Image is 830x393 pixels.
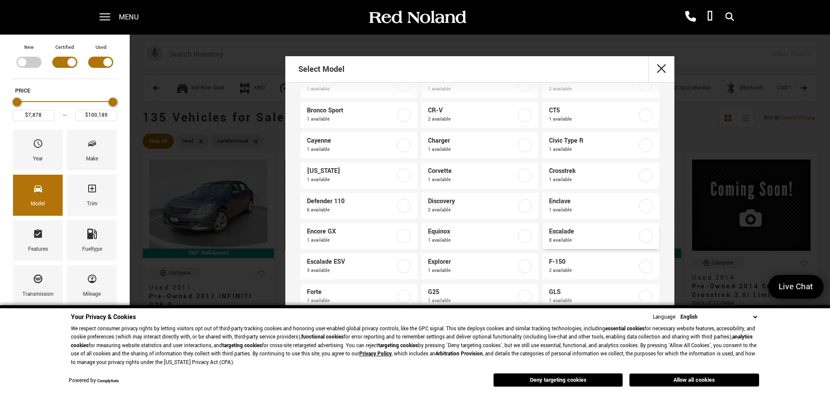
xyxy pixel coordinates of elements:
a: CT51 available [543,102,659,128]
span: 1 available [549,206,637,214]
span: Trim [87,181,97,199]
div: YearYear [13,130,63,170]
a: Escalade8 available [543,223,659,249]
span: Year [33,136,43,154]
div: Price [13,95,117,121]
button: close [648,56,674,82]
a: Discovery2 available [421,193,538,219]
span: 1 available [549,297,637,305]
span: GLS [549,288,637,297]
div: FeaturesFeatures [13,220,63,261]
label: New [24,43,34,52]
div: Trim [87,199,97,209]
span: CR-V [428,106,516,115]
button: Allow all cookies [629,374,759,387]
strong: essential cookies [605,325,645,332]
span: Cayenne [307,137,395,145]
span: Equinox [428,227,516,236]
span: Escalade ESV [307,258,395,266]
span: 1 available [428,236,516,245]
span: Bronco Sport [307,106,395,115]
span: 1 available [549,176,637,184]
a: G251 available [421,284,538,310]
strong: analytics cookies [71,333,753,349]
div: Year [33,154,43,164]
div: Language: [653,314,677,320]
span: Model [33,181,43,199]
span: 2 available [549,85,637,93]
a: Charger1 available [421,132,538,158]
a: Encore GX1 available [300,223,417,249]
strong: functional cookies [301,333,344,341]
button: Deny targeting cookies [493,373,623,387]
h5: Price [15,87,115,95]
a: Explorer1 available [421,253,538,279]
span: 2 available [428,206,516,214]
span: Crosstrek [549,167,637,176]
input: Maximum [75,110,117,121]
span: 2 available [428,115,516,124]
span: Live Chat [774,281,817,293]
a: CR-V2 available [421,102,538,128]
img: Red Noland Auto Group [367,10,467,25]
a: Cayenne1 available [300,132,417,158]
a: Corvette1 available [421,163,538,189]
div: Transmission [22,290,54,299]
div: Filter by Vehicle Type [11,43,119,79]
span: 2 available [549,266,637,275]
span: 1 available [549,115,637,124]
span: 1 available [307,145,395,154]
a: Defender 1106 available [300,193,417,219]
div: Maximum Price [109,98,117,106]
span: Charger [428,137,516,145]
span: 3 available [307,266,395,275]
span: Escalade [549,227,637,236]
div: FueltypeFueltype [67,220,117,261]
a: Civic Type R1 available [543,132,659,158]
span: Forte [307,288,395,297]
div: Minimum Price [13,98,21,106]
div: Fueltype [82,245,102,254]
span: Corvette [428,167,516,176]
span: [US_STATE] [307,167,395,176]
div: Mileage [83,290,101,299]
span: Make [87,136,97,154]
div: MakeMake [67,130,117,170]
span: 6 available [307,206,395,214]
a: Privacy Policy [359,350,392,358]
div: Make [86,154,98,164]
span: F-150 [549,258,637,266]
span: 1 available [307,236,395,245]
span: Mileage [87,272,97,290]
span: Discovery [428,197,516,206]
select: Language Select [678,313,759,322]
a: Equinox1 available [421,223,538,249]
span: 1 available [307,297,395,305]
span: 1 available [307,115,395,124]
a: [US_STATE]1 available [300,163,417,189]
span: 8 available [549,236,637,245]
span: 1 available [307,176,395,184]
a: Forte1 available [300,284,417,310]
a: F-1502 available [543,253,659,279]
label: Used [96,43,106,52]
span: 1 available [307,85,395,93]
span: CT5 [549,106,637,115]
a: Live Chat [768,275,824,299]
a: Aviator1 available [421,72,538,98]
span: Civic Type R [549,137,637,145]
a: ComplyAuto [97,378,119,384]
div: Features [28,245,48,254]
div: TransmissionTransmission [13,265,63,306]
label: Certified [55,43,74,52]
span: 1 available [549,145,637,154]
span: Encore GX [307,227,395,236]
span: Defender 110 [307,197,395,206]
span: 1 available [428,176,516,184]
h2: Select Model [298,57,345,81]
strong: targeting cookies [222,342,262,349]
strong: Arbitration Provision [435,350,483,358]
div: ModelModel [13,175,63,215]
a: Escalade ESV3 available [300,253,417,279]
